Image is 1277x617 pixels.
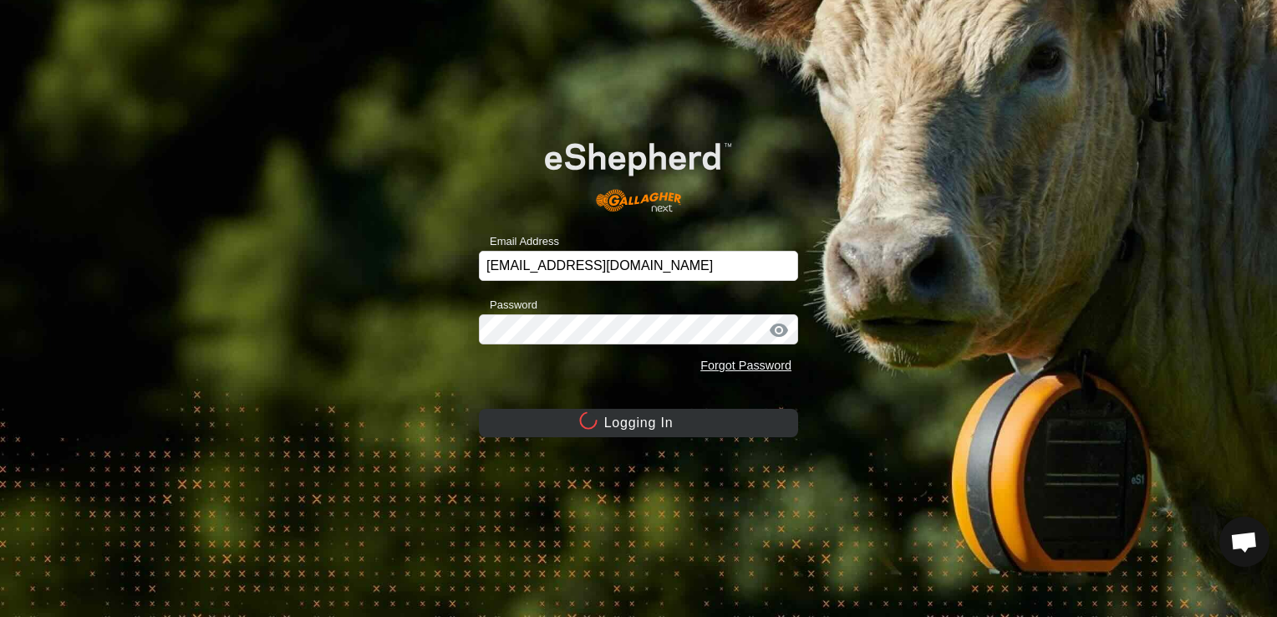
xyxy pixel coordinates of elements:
[700,359,791,372] a: Forgot Password
[511,116,766,225] img: E-shepherd Logo
[479,233,559,250] label: Email Address
[479,409,798,437] button: Logging In
[1219,517,1269,567] a: Open chat
[479,297,537,314] label: Password
[479,251,798,281] input: Email Address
